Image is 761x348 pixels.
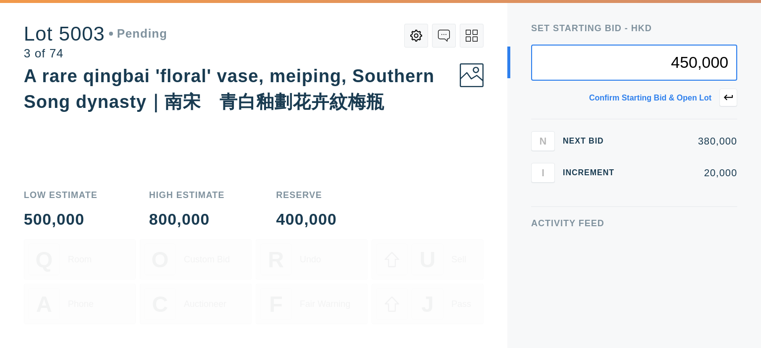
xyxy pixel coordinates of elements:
[276,191,337,199] div: Reserve
[563,137,622,145] div: Next Bid
[24,48,167,59] div: 3 of 74
[24,24,167,44] div: Lot 5003
[630,136,737,146] div: 380,000
[24,66,435,112] div: A rare qingbai 'floral' vase, meiping, Southern Song dynasty｜南宋 青白釉劃花卉紋梅瓶
[149,211,225,227] div: 800,000
[630,168,737,178] div: 20,000
[276,211,337,227] div: 400,000
[589,94,711,102] div: Confirm starting bid & open lot
[531,24,737,33] div: Set Starting bid - HKD
[531,163,555,183] button: I
[531,219,737,228] div: Activity Feed
[24,211,98,227] div: 500,000
[542,167,544,178] span: I
[540,135,546,147] span: N
[109,28,167,40] div: Pending
[24,191,98,199] div: Low Estimate
[149,191,225,199] div: High Estimate
[531,131,555,151] button: N
[563,169,622,177] div: Increment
